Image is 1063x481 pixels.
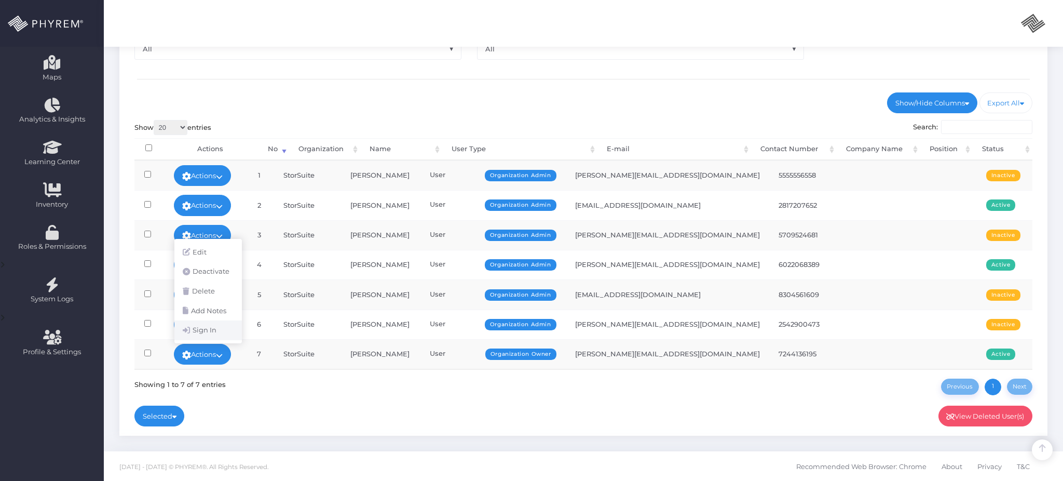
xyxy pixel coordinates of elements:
[977,456,1002,478] span: Privacy
[769,250,850,279] td: 6022068389
[257,138,289,161] th: No: activate to sort column ascending
[769,190,850,220] td: 2817207652
[154,120,187,135] select: Showentries
[485,230,556,241] span: Organization Admin
[430,259,556,270] div: User
[430,319,556,329] div: User
[341,250,420,279] td: [PERSON_NAME]
[566,250,769,279] td: [PERSON_NAME][EMAIL_ADDRESS][DOMAIN_NAME]
[341,220,420,250] td: [PERSON_NAME]
[135,39,461,59] span: All
[244,220,274,250] td: 3
[163,138,256,161] th: Actions
[274,339,341,369] td: StorSuite
[769,220,850,250] td: 5709524681
[174,165,231,186] a: Actions
[986,259,1016,271] span: Active
[920,138,973,161] th: Position: activate to sort column ascending
[485,349,556,360] span: Organization Owner
[134,38,461,59] span: All
[986,199,1016,211] span: Active
[430,230,556,240] div: User
[134,377,226,390] div: Showing 1 to 7 of 7 entries
[430,199,556,210] div: User
[274,220,341,250] td: StorSuite
[23,347,81,357] span: Profile & Settings
[430,349,556,359] div: User
[174,225,231,246] a: Actions
[442,138,597,161] th: User Type: activate to sort column ascending
[485,170,556,181] span: Organization Admin
[289,138,361,161] th: Organization: activate to sort column ascending
[979,92,1033,113] a: Export All
[887,92,977,113] a: Show/Hide Columns
[7,242,97,252] span: Roles & Permissions
[174,282,242,301] a: Delete
[274,161,341,190] td: StorSuite
[134,120,211,135] label: Show entries
[1017,456,1030,478] span: T&C
[566,220,769,250] td: [PERSON_NAME][EMAIL_ADDRESS][DOMAIN_NAME]
[274,279,341,309] td: StorSuite
[942,456,962,478] span: About
[174,262,242,282] a: Deactivate
[566,279,769,309] td: [EMAIL_ADDRESS][DOMAIN_NAME]
[985,379,1001,395] a: 1
[478,39,803,59] span: All
[485,199,556,211] span: Organization Admin
[244,310,274,339] td: 6
[341,310,420,339] td: [PERSON_NAME]
[986,170,1020,181] span: Inactive
[360,138,442,161] th: Name: activate to sort column ascending
[7,114,97,125] span: Analytics & Insights
[477,38,804,59] span: All
[941,120,1032,135] input: Search:
[341,339,420,369] td: [PERSON_NAME]
[341,161,420,190] td: [PERSON_NAME]
[769,310,850,339] td: 2542900473
[751,138,837,161] th: Contact Number: activate to sort column ascending
[244,279,274,309] td: 5
[174,320,242,340] a: Sign In
[43,72,61,83] span: Maps
[986,289,1020,301] span: Inactive
[244,339,274,369] td: 7
[769,161,850,190] td: 5555556558
[566,310,769,339] td: [PERSON_NAME][EMAIL_ADDRESS][DOMAIN_NAME]
[341,279,420,309] td: [PERSON_NAME]
[938,406,1033,426] a: View Deleted User(s)
[769,279,850,309] td: 8304561609
[274,310,341,339] td: StorSuite
[986,349,1016,360] span: Active
[274,190,341,220] td: StorSuite
[566,190,769,220] td: [EMAIL_ADDRESS][DOMAIN_NAME]
[244,161,274,190] td: 1
[174,344,231,365] a: Actions
[485,289,556,301] span: Organization Admin
[341,190,420,220] td: [PERSON_NAME]
[134,406,185,426] a: Selected
[566,339,769,369] td: [PERSON_NAME][EMAIL_ADDRESS][DOMAIN_NAME]
[174,195,231,216] a: Actions
[7,199,97,210] span: Inventory
[274,250,341,279] td: StorSuite
[769,339,850,369] td: 7244136195
[7,294,97,304] span: System Logs
[7,157,97,167] span: Learning Center
[796,456,926,478] span: Recommended Web Browser: Chrome
[430,289,556,300] div: User
[244,190,274,220] td: 2
[174,301,242,321] a: Add Notes
[119,463,268,471] span: [DATE] - [DATE] © PHYREM®. All Rights Reserved.
[430,170,556,180] div: User
[913,120,1033,135] label: Search:
[566,161,769,190] td: [PERSON_NAME][EMAIL_ADDRESS][DOMAIN_NAME]
[973,138,1033,161] th: Status: activate to sort column ascending
[986,230,1020,241] span: Inactive
[597,138,751,161] th: E-mail: activate to sort column ascending
[986,319,1020,330] span: Inactive
[485,259,556,271] span: Organization Admin
[244,250,274,279] td: 4
[485,319,556,330] span: Organization Admin
[174,243,242,262] a: Edit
